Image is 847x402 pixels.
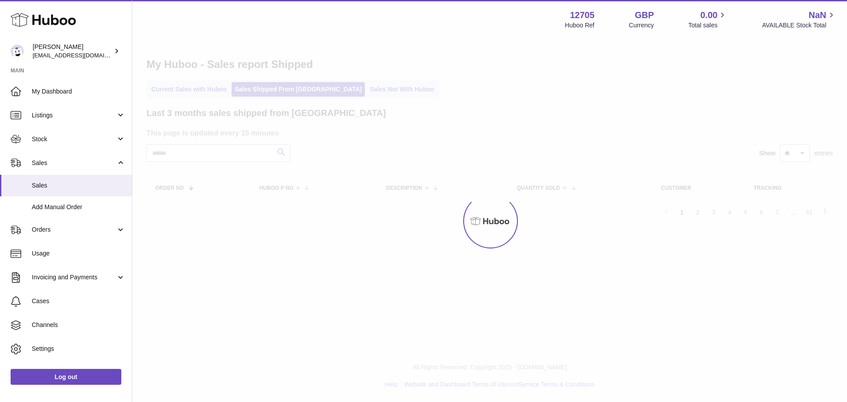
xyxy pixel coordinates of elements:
span: Usage [32,249,125,258]
span: Stock [32,135,116,143]
span: [EMAIL_ADDRESS][DOMAIN_NAME] [33,52,130,59]
div: [PERSON_NAME] [33,43,112,60]
span: Channels [32,321,125,329]
img: internalAdmin-12705@internal.huboo.com [11,45,24,58]
span: Orders [32,225,116,234]
span: Add Manual Order [32,203,125,211]
a: NaN AVAILABLE Stock Total [762,9,836,30]
span: Total sales [688,21,727,30]
a: 0.00 Total sales [688,9,727,30]
span: NaN [809,9,826,21]
span: Sales [32,159,116,167]
span: Cases [32,297,125,305]
span: Settings [32,345,125,353]
div: Huboo Ref [565,21,595,30]
span: Listings [32,111,116,120]
span: 0.00 [701,9,718,21]
span: Sales [32,181,125,190]
div: Currency [629,21,654,30]
strong: 12705 [570,9,595,21]
strong: GBP [635,9,654,21]
span: AVAILABLE Stock Total [762,21,836,30]
a: Log out [11,369,121,385]
span: My Dashboard [32,87,125,96]
span: Invoicing and Payments [32,273,116,282]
